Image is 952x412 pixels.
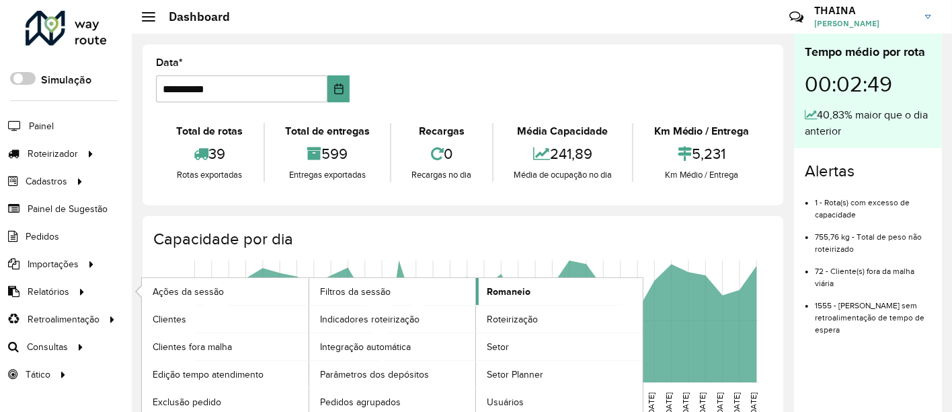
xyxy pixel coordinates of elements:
label: Data [156,55,183,71]
div: Média de ocupação no dia [497,168,629,182]
span: Setor [487,340,509,354]
span: Painel [29,119,54,133]
a: Ações da sessão [142,278,309,305]
span: Painel de Sugestão [28,202,108,216]
span: Integração automática [320,340,411,354]
li: 1555 - [PERSON_NAME] sem retroalimentação de tempo de espera [815,289,931,336]
span: Parâmetros dos depósitos [320,368,429,382]
div: 39 [159,139,260,168]
h2: Dashboard [155,9,230,24]
a: Roteirização [476,306,643,333]
div: 599 [268,139,387,168]
a: Integração automática [309,333,476,360]
span: [PERSON_NAME] [814,18,915,30]
div: Média Capacidade [497,123,629,139]
a: Indicadores roteirização [309,306,476,333]
span: Usuários [487,395,524,409]
span: Filtros da sessão [320,285,391,299]
span: Importações [28,257,79,271]
span: Ações da sessão [153,285,224,299]
label: Simulação [41,72,91,88]
a: Edição tempo atendimento [142,361,309,388]
span: Relatórios [28,285,69,299]
li: 755,76 kg - Total de peso não roteirizado [815,221,931,255]
button: Choose Date [327,75,350,102]
div: 241,89 [497,139,629,168]
div: Entregas exportadas [268,168,387,182]
div: 0 [395,139,489,168]
span: Pedidos [26,230,59,244]
div: Rotas exportadas [159,168,260,182]
span: Clientes fora malha [153,340,232,354]
span: Roteirização [487,312,538,327]
span: Retroalimentação [28,312,100,327]
div: 40,83% maior que o dia anterior [805,107,931,139]
span: Clientes [153,312,186,327]
div: Km Médio / Entrega [637,123,766,139]
span: Exclusão pedido [153,395,221,409]
a: Setor [476,333,643,360]
h4: Alertas [805,162,931,181]
a: Clientes [142,306,309,333]
div: Total de rotas [159,123,260,139]
h3: THAINA [814,4,915,17]
span: Indicadores roteirização [320,312,420,327]
a: Filtros da sessão [309,278,476,305]
span: Tático [26,368,50,382]
a: Parâmetros dos depósitos [309,361,476,388]
span: Romaneio [487,285,530,299]
span: Cadastros [26,174,67,188]
a: Setor Planner [476,361,643,388]
span: Roteirizador [28,147,78,161]
div: 00:02:49 [805,61,931,107]
span: Edição tempo atendimento [153,368,264,382]
a: Contato Rápido [782,3,811,32]
a: Romaneio [476,278,643,305]
li: 72 - Cliente(s) fora da malha viária [815,255,931,289]
h4: Capacidade por dia [153,230,770,249]
span: Pedidos agrupados [320,395,401,409]
div: Total de entregas [268,123,387,139]
div: Km Médio / Entrega [637,168,766,182]
div: Tempo médio por rota [805,43,931,61]
div: Recargas no dia [395,168,489,182]
span: Setor Planner [487,368,543,382]
li: 1 - Rota(s) com excesso de capacidade [815,186,931,221]
a: Clientes fora malha [142,333,309,360]
div: 5,231 [637,139,766,168]
div: Recargas [395,123,489,139]
span: Consultas [27,340,68,354]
